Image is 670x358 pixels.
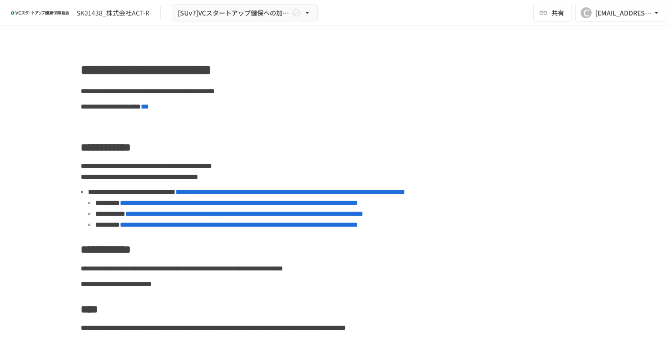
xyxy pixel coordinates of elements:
[533,4,572,22] button: 共有
[595,7,652,19] div: [EMAIL_ADDRESS][DOMAIN_NAME]
[77,8,149,18] div: SK01438_株式会社ACT-R
[178,7,290,19] span: [SUv7]VCスタートアップ健保への加入申請手続き
[551,8,564,18] span: 共有
[172,4,318,22] button: [SUv7]VCスタートアップ健保への加入申請手続き
[575,4,666,22] button: C[EMAIL_ADDRESS][DOMAIN_NAME]
[11,5,69,20] img: ZDfHsVrhrXUoWEWGWYf8C4Fv4dEjYTEDCNvmL73B7ox
[581,7,592,18] div: C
